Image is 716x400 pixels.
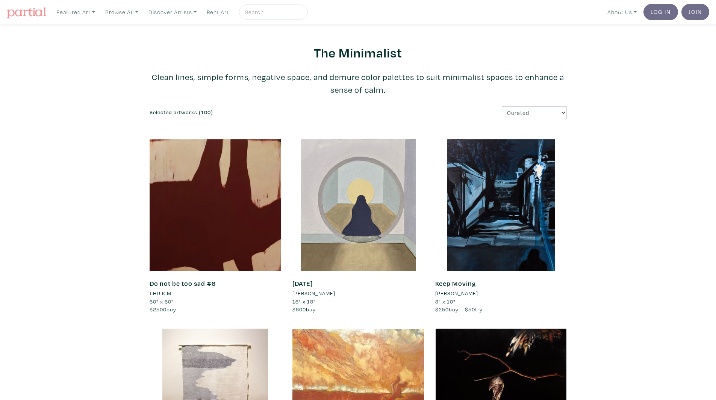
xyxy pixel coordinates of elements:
[643,4,678,20] a: Log In
[435,289,478,297] li: [PERSON_NAME]
[292,306,306,313] span: $600
[435,298,456,305] span: 8" x 10"
[465,306,475,313] span: $50
[102,5,142,20] a: Browse All
[203,5,232,20] a: Rent Art
[150,289,281,297] a: JIHU KIM
[150,306,176,313] span: buy
[604,5,640,20] a: About Us
[53,5,98,20] a: Featured Art
[292,289,335,297] li: [PERSON_NAME]
[292,298,316,305] span: 16" x 18"
[435,289,567,297] a: [PERSON_NAME]
[150,298,174,305] span: 60" x 60"
[435,306,449,313] span: $250
[145,5,200,20] a: Discover Artists
[244,8,301,17] input: Search
[150,109,353,116] h6: Selected artworks (100)
[150,306,167,313] span: $2500
[292,279,313,288] a: [DATE]
[435,279,476,288] a: Keep Moving
[150,279,216,288] a: Do not be too sad #6
[435,306,483,313] span: buy — try
[150,44,567,60] h2: The Minimalist
[150,71,567,96] p: Clean lines, simple forms, negative space, and demure color palettes to suit minimalist spaces to...
[292,306,316,313] span: buy
[150,289,171,297] li: JIHU KIM
[292,289,424,297] a: [PERSON_NAME]
[681,4,709,20] a: Join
